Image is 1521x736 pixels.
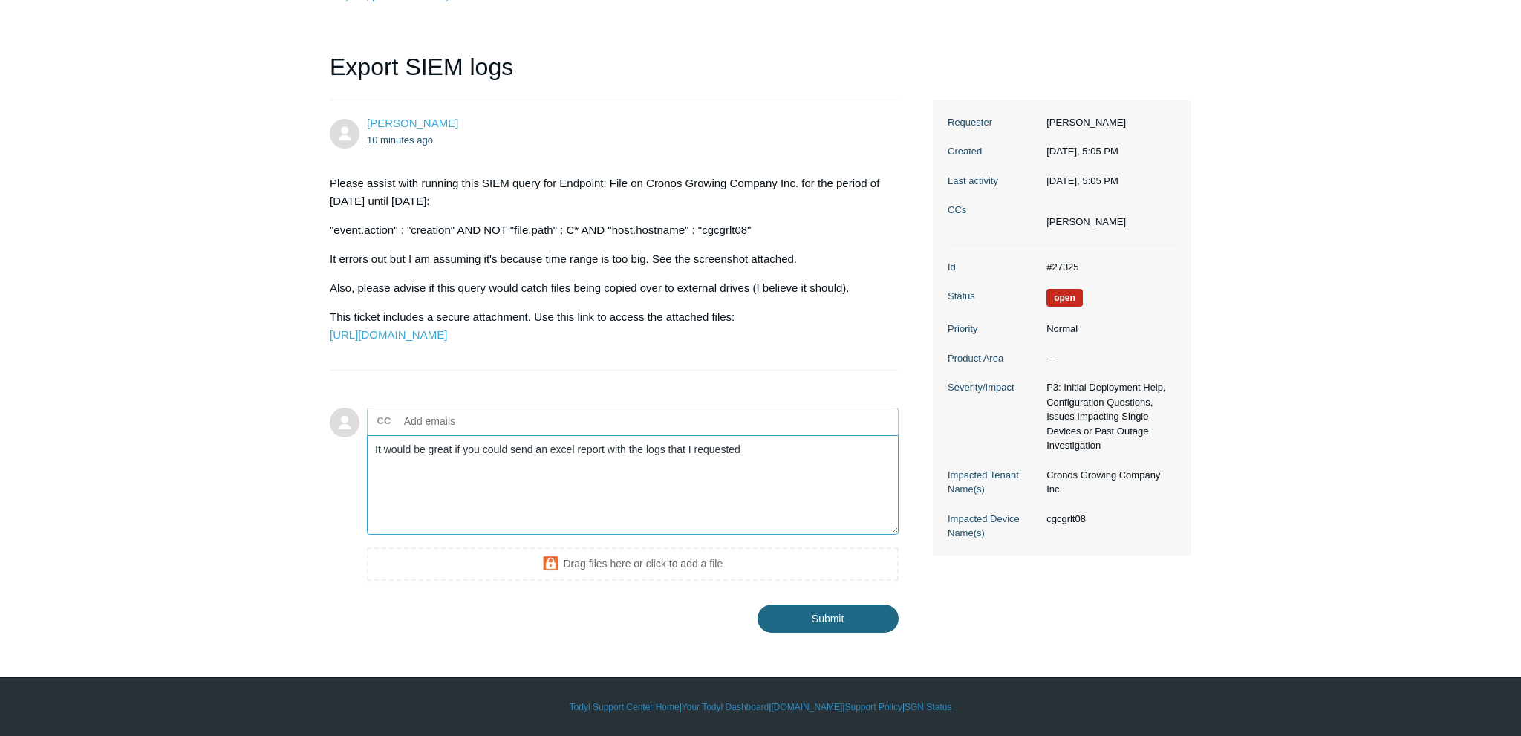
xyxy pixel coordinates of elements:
[948,512,1039,541] dt: Impacted Device Name(s)
[1039,260,1176,275] dd: #27325
[367,117,458,129] span: Nikolai Zriachev
[845,700,902,714] a: Support Policy
[367,435,899,535] textarea: Add your reply
[1046,215,1126,229] li: Nikolai Zriachev
[1039,115,1176,130] dd: [PERSON_NAME]
[330,49,899,100] h1: Export SIEM logs
[948,203,1039,218] dt: CCs
[1046,146,1118,157] time: 08/11/2025, 17:05
[771,700,842,714] a: [DOMAIN_NAME]
[1039,351,1176,366] dd: —
[1046,289,1083,307] span: We are working on a response for you
[330,308,884,344] p: This ticket includes a secure attachment. Use this link to access the attached files:
[905,700,951,714] a: SGN Status
[948,351,1039,366] dt: Product Area
[948,468,1039,497] dt: Impacted Tenant Name(s)
[570,700,680,714] a: Todyl Support Center Home
[330,279,884,297] p: Also, please advise if this query would catch files being copied over to external drives (I belie...
[377,410,391,432] label: CC
[948,174,1039,189] dt: Last activity
[948,260,1039,275] dt: Id
[1039,512,1176,527] dd: cgcgrlt08
[758,605,899,633] input: Submit
[367,117,458,129] a: [PERSON_NAME]
[367,134,433,146] time: 08/11/2025, 17:05
[330,250,884,268] p: It errors out but I am assuming it's because time range is too big. See the screenshot attached.
[1046,175,1118,186] time: 08/11/2025, 17:05
[330,221,884,239] p: "event.action" : "creation" AND NOT "file.path" : C* AND "host.hostname" : "cgcgrlt08"
[330,328,447,341] a: [URL][DOMAIN_NAME]
[948,322,1039,336] dt: Priority
[1039,380,1176,453] dd: P3: Initial Deployment Help, Configuration Questions, Issues Impacting Single Devices or Past Out...
[682,700,769,714] a: Your Todyl Dashboard
[948,115,1039,130] dt: Requester
[330,700,1191,714] div: | | | |
[948,380,1039,395] dt: Severity/Impact
[1039,468,1176,497] dd: Cronos Growing Company Inc.
[948,144,1039,159] dt: Created
[948,289,1039,304] dt: Status
[398,410,558,432] input: Add emails
[330,175,884,210] p: Please assist with running this SIEM query for Endpoint: File on Cronos Growing Company Inc. for ...
[1039,322,1176,336] dd: Normal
